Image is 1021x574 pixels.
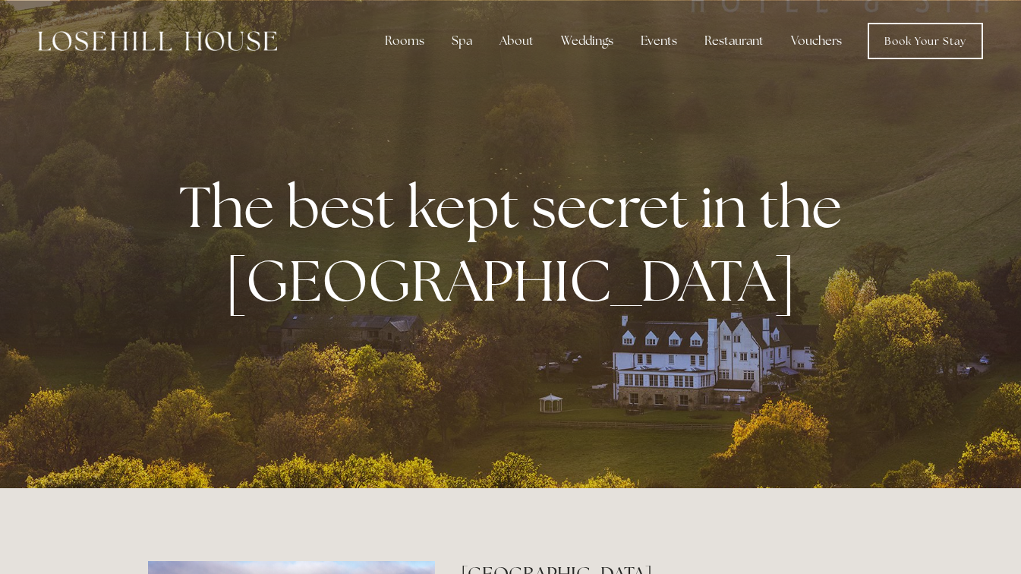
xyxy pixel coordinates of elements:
div: Spa [440,26,484,56]
div: About [487,26,546,56]
a: Book Your Stay [868,23,983,59]
div: Rooms [373,26,436,56]
div: Weddings [549,26,626,56]
img: Losehill House [38,31,277,51]
div: Events [629,26,689,56]
a: Vouchers [779,26,854,56]
strong: The best kept secret in the [GEOGRAPHIC_DATA] [179,169,854,318]
div: Restaurant [692,26,776,56]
